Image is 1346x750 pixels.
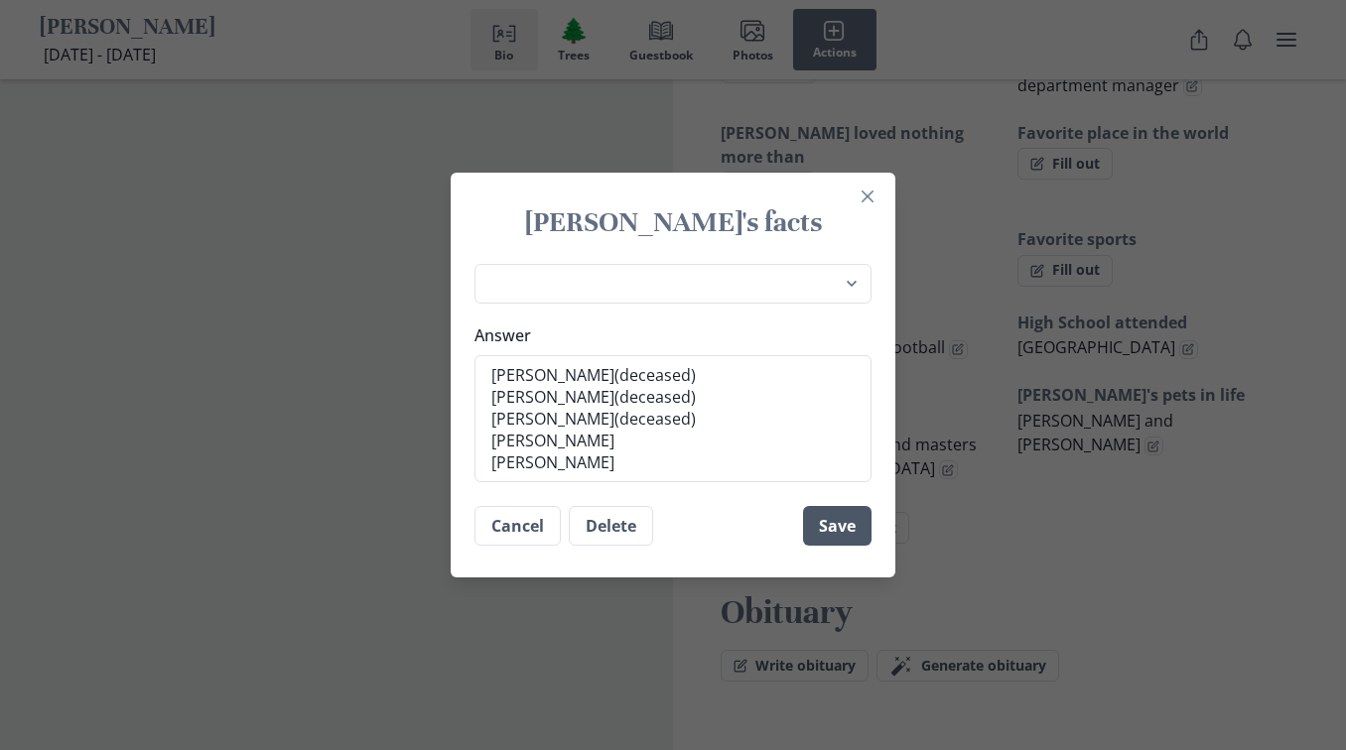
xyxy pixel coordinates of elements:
button: Cancel [474,506,561,546]
textarea: [PERSON_NAME](deceased) [PERSON_NAME](deceased) [PERSON_NAME](deceased) [PERSON_NAME] [PERSON_NAME] [474,355,872,482]
button: Close [852,181,883,212]
label: Answer [474,323,860,347]
button: Delete [569,506,653,546]
select: Question [474,264,872,305]
h1: [PERSON_NAME]'s facts [474,204,872,240]
button: Save [803,506,872,546]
